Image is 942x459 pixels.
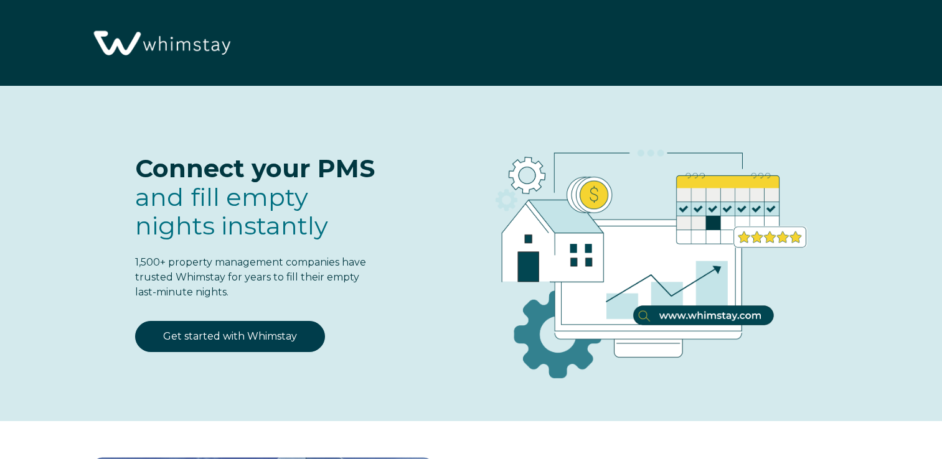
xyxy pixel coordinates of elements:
img: RBO Ilustrations-03 [425,111,863,398]
span: and [135,182,328,241]
a: Get started with Whimstay [135,321,325,352]
img: Whimstay Logo-02 1 [87,6,235,81]
span: Connect your PMS [135,153,375,183]
span: fill empty nights instantly [135,182,328,241]
span: 1,500+ property management companies have trusted Whimstay for years to fill their empty last-min... [135,256,366,298]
